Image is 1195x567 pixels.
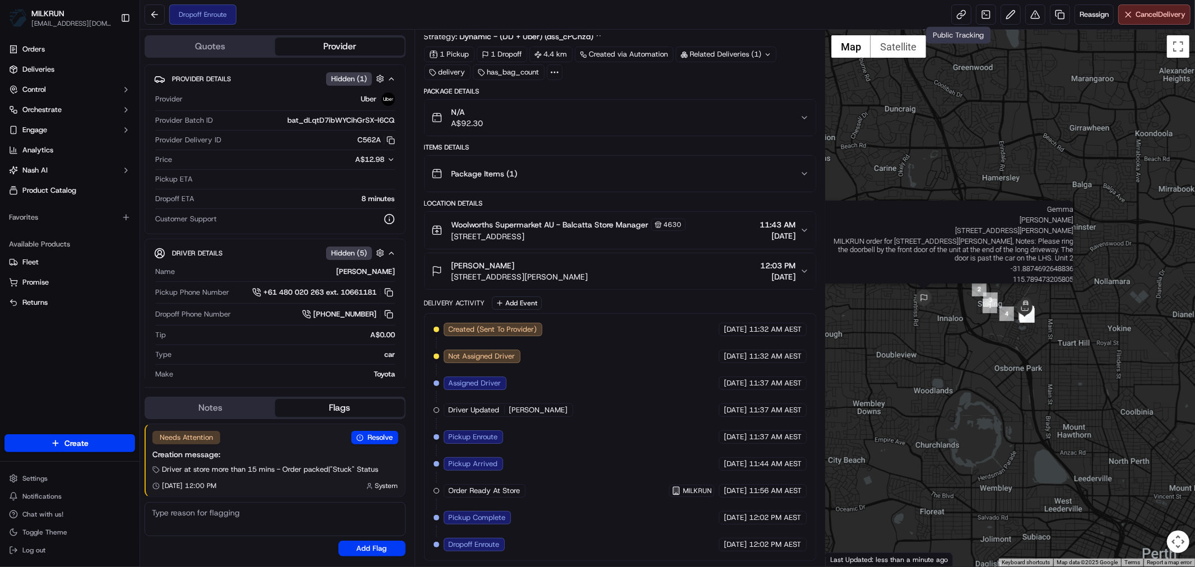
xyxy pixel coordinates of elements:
span: A$92.30 [452,118,483,129]
button: C562A [358,135,395,145]
button: Keyboard shortcuts [1002,559,1050,566]
button: [PERSON_NAME][STREET_ADDRESS][PERSON_NAME]12:03 PM[DATE] [425,253,816,289]
span: Chat with us! [22,510,63,519]
div: 4.4 km [529,47,573,62]
button: Flags [275,399,404,417]
span: Not Assigned Driver [449,351,515,361]
div: Items Details [424,143,816,152]
span: Dropoff Phone Number [155,309,231,319]
span: Engage [22,125,47,135]
a: Terms (opens in new tab) [1124,559,1140,565]
span: Cancel Delivery [1136,10,1185,20]
span: Analytics [22,145,53,155]
button: Toggle fullscreen view [1167,35,1189,58]
a: Promise [9,277,131,287]
button: Package Items (1) [425,156,816,192]
span: 11:37 AM AEST [749,378,802,388]
button: Chat with us! [4,506,135,522]
div: Related Deliveries (1) [676,47,776,62]
span: Product Catalog [22,185,76,196]
span: Fleet [22,257,39,267]
button: Promise [4,273,135,291]
button: Quotes [146,38,275,55]
span: Pickup Arrived [449,459,498,469]
button: [PHONE_NUMBER] [302,308,395,320]
span: [DATE] [724,540,747,550]
div: Available Products [4,235,135,253]
button: Settings [4,471,135,486]
a: Open this area in Google Maps (opens a new window) [829,552,866,566]
button: Notes [146,399,275,417]
span: 11:43 AM [760,219,796,230]
button: Woolworths Supermarket AU - Balcatta Store Manager4630[STREET_ADDRESS]11:43 AM[DATE] [425,212,816,249]
span: Package Items ( 1 ) [452,168,518,179]
button: Provider DetailsHidden (1) [154,69,396,88]
span: Hidden ( 5 ) [331,248,367,258]
button: Fleet [4,253,135,271]
span: 11:56 AM AEST [749,486,802,496]
a: Analytics [4,141,135,159]
button: Toggle Theme [4,524,135,540]
span: +61 480 020 263 ext. 10661181 [263,287,376,298]
span: 12:02 PM AEST [749,513,801,523]
span: Returns [22,298,48,308]
span: 11:32 AM AEST [749,351,802,361]
a: Orders [4,40,135,58]
button: Notifications [4,489,135,504]
span: N/A [452,106,483,118]
span: [DATE] [724,459,747,469]
button: Show satellite imagery [871,35,926,58]
button: Add Event [492,296,542,310]
span: [PERSON_NAME] [509,405,568,415]
span: Type [155,350,171,360]
img: Google [829,552,866,566]
span: System [375,481,398,490]
button: Map camera controls [1167,531,1189,553]
span: [DATE] [724,432,747,442]
span: [PERSON_NAME] [452,260,515,271]
div: [PERSON_NAME] [179,267,395,277]
span: Name [155,267,175,277]
div: Needs Attention [152,431,220,444]
div: Last Updated: less than a minute ago [826,552,953,566]
div: 1 Pickup [424,47,475,62]
button: Nash AI [4,161,135,179]
span: Provider Batch ID [155,115,213,126]
div: Created via Automation [575,47,673,62]
img: MILKRUN [9,9,27,27]
button: Returns [4,294,135,312]
button: Show street map [831,35,871,58]
button: Provider [275,38,404,55]
span: Dropoff Enroute [449,540,500,550]
span: Woolworths Supermarket AU - Balcatta Store Manager [452,219,649,230]
button: +61 480 020 263 ext. 10661181 [252,286,395,299]
span: 115.789473205805 [820,275,1073,283]
button: CancelDelivery [1118,4,1191,25]
div: car [176,350,395,360]
span: Map data ©2025 Google [1057,559,1118,565]
span: Settings [22,474,48,483]
span: Assigned Driver [449,378,501,388]
span: A$12.98 [356,155,385,164]
span: [PERSON_NAME] [823,216,1073,224]
span: Pickup ETA [155,174,193,184]
span: 11:32 AM AEST [749,324,802,334]
span: Create [64,438,89,449]
button: Add Flag [338,541,406,556]
span: [STREET_ADDRESS] [452,231,686,242]
span: bat_dLqtD7ibWYCihGrSX-l6CQ [288,115,395,126]
span: Pickup Complete [449,513,506,523]
span: Provider [155,94,183,104]
span: MILKRUN [31,8,64,19]
span: Order Ready At Store [449,486,520,496]
button: Reassign [1075,4,1114,25]
span: [STREET_ADDRESS][PERSON_NAME] [816,226,1073,235]
span: Driver Details [172,249,222,258]
span: Tip [155,330,166,340]
button: N/AA$92.30 [425,100,816,136]
button: Engage [4,121,135,139]
span: Driver Updated [449,405,500,415]
span: Notifications [22,492,62,501]
span: Dynamic - (DD + Uber) (dss_cPCnzd) [460,31,594,42]
div: Package Details [424,87,816,96]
